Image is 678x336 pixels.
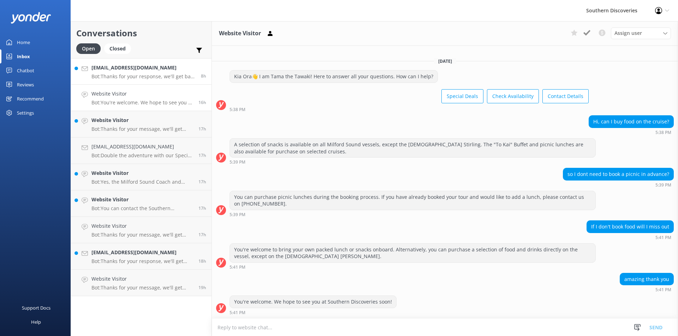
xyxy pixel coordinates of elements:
h4: Website Visitor [91,196,193,203]
span: Oct 05 2025 04:18pm (UTC +13:00) Pacific/Auckland [198,232,206,238]
strong: 5:41 PM [655,288,671,292]
a: Website VisitorBot:Yes, the Milford Sound Coach and Cruise from [GEOGRAPHIC_DATA] includes a crui... [71,164,212,190]
div: Oct 05 2025 05:41pm (UTC +13:00) Pacific/Auckland [620,287,674,292]
h4: [EMAIL_ADDRESS][DOMAIN_NAME] [91,64,196,72]
div: Oct 05 2025 05:39pm (UTC +13:00) Pacific/Auckland [230,159,596,164]
strong: 5:39 PM [655,183,671,187]
div: Kia Ora👋 I am Tama the Tawaki! Here to answer all your questions. How can I help? [230,71,438,83]
h2: Conversations [76,26,206,40]
span: Oct 05 2025 02:58pm (UTC +13:00) Pacific/Auckland [198,285,206,291]
div: Oct 05 2025 05:41pm (UTC +13:00) Pacific/Auckland [587,235,674,240]
h4: Website Visitor [91,169,193,177]
strong: 5:38 PM [230,108,245,112]
button: Check Availability [487,89,539,103]
div: Oct 05 2025 05:41pm (UTC +13:00) Pacific/Auckland [230,310,397,315]
div: amazing thank you [620,273,673,285]
div: You can purchase picnic lunches during the booking process. If you have already booked your tour ... [230,191,595,210]
a: Website VisitorBot:Thanks for your message, we'll get back to you as soon as we can. You're also ... [71,111,212,138]
div: so I dont need to book a picnic in advance? [563,168,673,180]
span: [DATE] [434,58,456,64]
div: Assign User [611,28,671,39]
img: yonder-white-logo.png [11,12,51,24]
span: Oct 05 2025 05:41pm (UTC +13:00) Pacific/Auckland [198,99,206,105]
div: Inbox [17,49,30,63]
p: Bot: You're welcome. We hope to see you at Southern Discoveries soon! [91,99,193,106]
a: Closed [104,44,135,52]
div: Reviews [17,78,34,92]
strong: 5:41 PM [230,311,245,315]
div: You're welcome. We hope to see you at Southern Discoveries soon! [230,296,396,308]
h4: Website Visitor [91,116,193,124]
h4: [EMAIL_ADDRESS][DOMAIN_NAME] [91,143,193,151]
p: Bot: Yes, the Milford Sound Coach and Cruise from [GEOGRAPHIC_DATA] includes a cruise as part of ... [91,179,193,185]
div: A selection of snacks is available on all Milford Sound vessels, except the [DEMOGRAPHIC_DATA] St... [230,139,595,157]
div: Hi, can I buy food on the cruise? [589,116,673,128]
p: Bot: Thanks for your message, we'll get back to you as soon as we can. You're also welcome to kee... [91,232,193,238]
a: [EMAIL_ADDRESS][DOMAIN_NAME]Bot:Double the adventure with our Special Deals! Visit [URL][DOMAIN_N... [71,138,212,164]
div: Recommend [17,92,44,106]
div: Oct 05 2025 05:39pm (UTC +13:00) Pacific/Auckland [230,212,596,217]
div: Oct 05 2025 05:41pm (UTC +13:00) Pacific/Auckland [230,264,596,269]
span: Oct 05 2025 04:36pm (UTC +13:00) Pacific/Auckland [198,179,206,185]
h4: Website Visitor [91,222,193,230]
a: [EMAIL_ADDRESS][DOMAIN_NAME]Bot:Thanks for your response, we'll get back to you as soon as we can... [71,58,212,85]
div: Help [31,315,41,329]
a: Website VisitorBot:Thanks for your message, we'll get back to you as soon as we can. You're also ... [71,270,212,296]
button: Contact Details [542,89,589,103]
p: Bot: Thanks for your response, we'll get back to you as soon as we can during opening hours. [91,73,196,80]
h4: Website Visitor [91,90,193,98]
div: Chatbot [17,63,34,78]
div: Oct 05 2025 05:39pm (UTC +13:00) Pacific/Auckland [563,182,674,187]
a: Website VisitorBot:You're welcome. We hope to see you at Southern Discoveries soon!16h [71,85,212,111]
div: Home [17,35,30,49]
span: Oct 06 2025 01:37am (UTC +13:00) Pacific/Auckland [201,73,206,79]
p: Bot: Thanks for your message, we'll get back to you as soon as we can. You're also welcome to kee... [91,285,193,291]
div: Oct 05 2025 05:38pm (UTC +13:00) Pacific/Auckland [589,130,674,135]
strong: 5:41 PM [655,236,671,240]
p: Bot: Thanks for your message, we'll get back to you as soon as we can. You're also welcome to kee... [91,126,193,132]
div: Open [76,43,101,54]
strong: 5:38 PM [655,130,671,135]
a: Open [76,44,104,52]
span: Oct 05 2025 04:21pm (UTC +13:00) Pacific/Auckland [198,205,206,211]
div: You're welcome to bring your own packed lunch or snacks onboard. Alternatively, you can purchase ... [230,244,595,262]
div: Settings [17,106,34,120]
div: Support Docs [22,301,50,315]
h4: [EMAIL_ADDRESS][DOMAIN_NAME] [91,249,193,256]
span: Oct 05 2025 04:42pm (UTC +13:00) Pacific/Auckland [198,152,206,158]
p: Bot: Double the adventure with our Special Deals! Visit [URL][DOMAIN_NAME]. [91,152,193,159]
a: Website VisitorBot:Thanks for your message, we'll get back to you as soon as we can. You're also ... [71,217,212,243]
a: [EMAIL_ADDRESS][DOMAIN_NAME]Bot:Thanks for your response, we'll get back to you as soon as we can... [71,243,212,270]
strong: 5:39 PM [230,160,245,164]
h4: Website Visitor [91,275,193,283]
span: Oct 05 2025 03:42pm (UTC +13:00) Pacific/Auckland [198,258,206,264]
h3: Website Visitor [219,29,261,38]
a: Website VisitorBot:You can contact the Southern Discoveries team by phone at [PHONE_NUMBER] withi... [71,190,212,217]
button: Special Deals [441,89,483,103]
strong: 5:41 PM [230,265,245,269]
strong: 5:39 PM [230,213,245,217]
p: Bot: You can contact the Southern Discoveries team by phone at [PHONE_NUMBER] within [GEOGRAPHIC_... [91,205,193,212]
span: Assign user [614,29,642,37]
div: Oct 05 2025 05:38pm (UTC +13:00) Pacific/Auckland [230,107,589,112]
div: Closed [104,43,131,54]
div: If I don't book food will I miss out [587,221,673,233]
span: Oct 05 2025 04:51pm (UTC +13:00) Pacific/Auckland [198,126,206,132]
p: Bot: Thanks for your response, we'll get back to you as soon as we can during opening hours. [91,258,193,264]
